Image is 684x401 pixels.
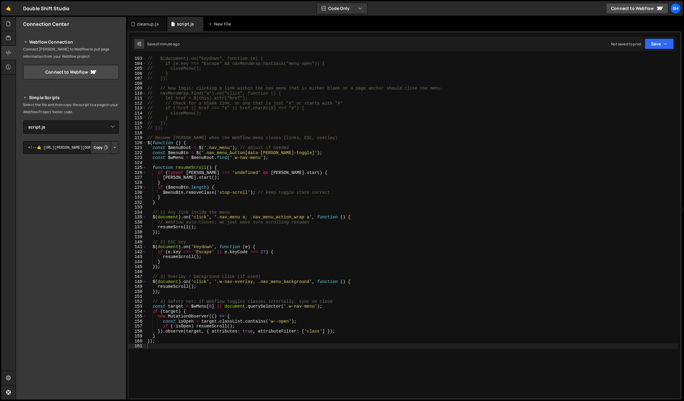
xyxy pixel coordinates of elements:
[129,344,146,349] div: 161
[606,3,668,14] a: Connect to Webflow
[158,41,180,47] div: 1 minute ago
[129,106,146,111] div: 113
[177,21,194,27] div: script.js
[23,94,119,101] h2: Simple Scripts
[23,38,119,46] h2: Webflow Connection
[23,21,69,27] h2: Connection Center
[23,65,119,79] a: Connect to Webflow
[23,164,120,218] iframe: YouTube video player
[129,180,146,185] div: 128
[129,76,146,81] div: 107
[129,245,146,250] div: 141
[129,299,146,304] div: 152
[147,41,180,47] div: Saved
[317,3,367,14] button: Code Only
[129,141,146,146] div: 120
[129,339,146,344] div: 160
[23,46,119,60] p: Connect [PERSON_NAME] to Webflow to pull page information from your Webflow project
[129,155,146,160] div: 123
[129,324,146,329] div: 157
[137,21,159,27] div: cleanup.js
[129,284,146,289] div: 149
[129,279,146,284] div: 148
[129,121,146,126] div: 116
[1,1,16,16] a: 🤙
[129,254,146,260] div: 143
[129,294,146,299] div: 151
[23,141,119,154] textarea: <!--🤙 [URL][PERSON_NAME][DOMAIN_NAME]> <script>document.addEventListener("DOMContentLoaded", func...
[129,314,146,319] div: 155
[129,150,146,156] div: 122
[129,175,146,180] div: 127
[23,5,69,12] div: Double Shift Studio
[129,135,146,141] div: 119
[129,210,146,215] div: 134
[129,86,146,91] div: 109
[129,304,146,309] div: 153
[129,200,146,205] div: 132
[129,334,146,339] div: 159
[129,215,146,220] div: 135
[129,220,146,225] div: 136
[129,260,146,265] div: 144
[129,160,146,166] div: 124
[23,101,119,116] p: Select the file and then copy the script to a page in your Webflow Project footer code.
[129,56,146,61] div: 103
[645,38,674,49] button: Save
[129,116,146,121] div: 115
[129,240,146,245] div: 140
[90,141,119,154] div: Button group with nested dropdown
[129,81,146,86] div: 108
[129,126,146,131] div: 117
[129,96,146,101] div: 111
[129,264,146,269] div: 145
[129,289,146,294] div: 150
[129,101,146,106] div: 112
[129,269,146,275] div: 146
[129,131,146,136] div: 118
[23,222,120,276] iframe: YouTube video player
[129,250,146,255] div: 142
[129,274,146,279] div: 147
[129,230,146,235] div: 138
[129,145,146,150] div: 121
[129,61,146,66] div: 104
[129,66,146,71] div: 105
[208,21,233,27] div: New File
[129,91,146,96] div: 110
[129,195,146,200] div: 131
[129,235,146,240] div: 139
[90,141,111,154] button: Copy
[129,71,146,76] div: 106
[129,225,146,230] div: 137
[129,309,146,314] div: 154
[129,185,146,190] div: 129
[670,3,681,14] a: Sh
[129,190,146,195] div: 130
[129,205,146,210] div: 133
[129,319,146,324] div: 156
[611,41,641,47] div: Not saved to prod
[129,170,146,175] div: 126
[129,165,146,170] div: 125
[129,111,146,116] div: 114
[129,329,146,334] div: 158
